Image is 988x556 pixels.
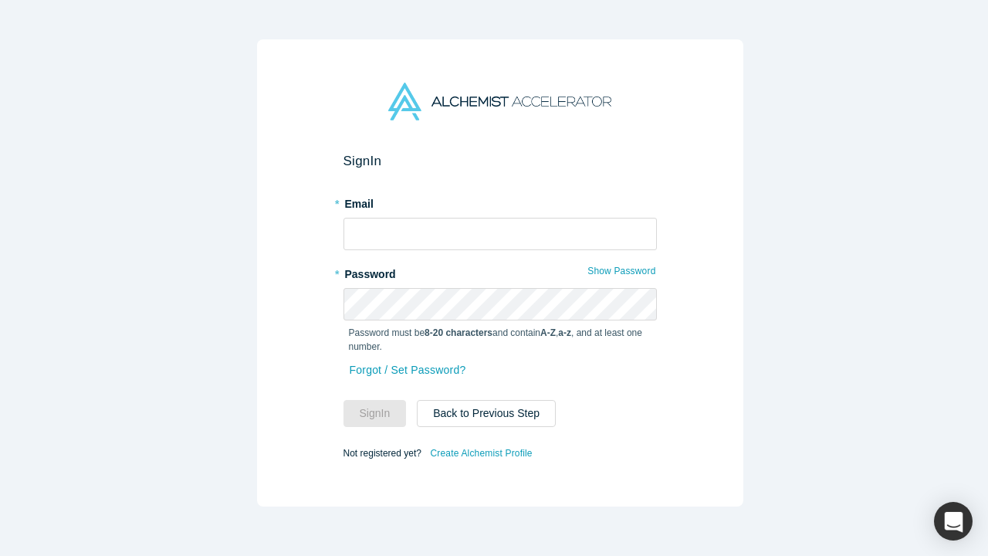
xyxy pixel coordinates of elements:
[349,357,467,384] a: Forgot / Set Password?
[558,327,571,338] strong: a-z
[587,261,656,281] button: Show Password
[417,400,556,427] button: Back to Previous Step
[343,191,657,212] label: Email
[540,327,556,338] strong: A-Z
[343,400,407,427] button: SignIn
[343,261,657,283] label: Password
[425,327,492,338] strong: 8-20 characters
[343,448,421,459] span: Not registered yet?
[429,443,533,463] a: Create Alchemist Profile
[349,326,651,354] p: Password must be and contain , , and at least one number.
[388,83,611,120] img: Alchemist Accelerator Logo
[343,153,657,169] h2: Sign In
